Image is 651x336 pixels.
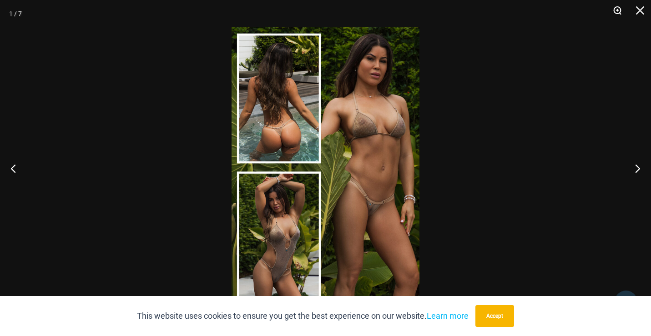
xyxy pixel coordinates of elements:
p: This website uses cookies to ensure you get the best experience on our website. [137,309,469,323]
a: Learn more [427,311,469,321]
div: 1 / 7 [9,7,22,20]
img: Lightning Shimmer Dune [232,27,419,309]
button: Next [617,145,651,191]
button: Accept [475,305,514,327]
